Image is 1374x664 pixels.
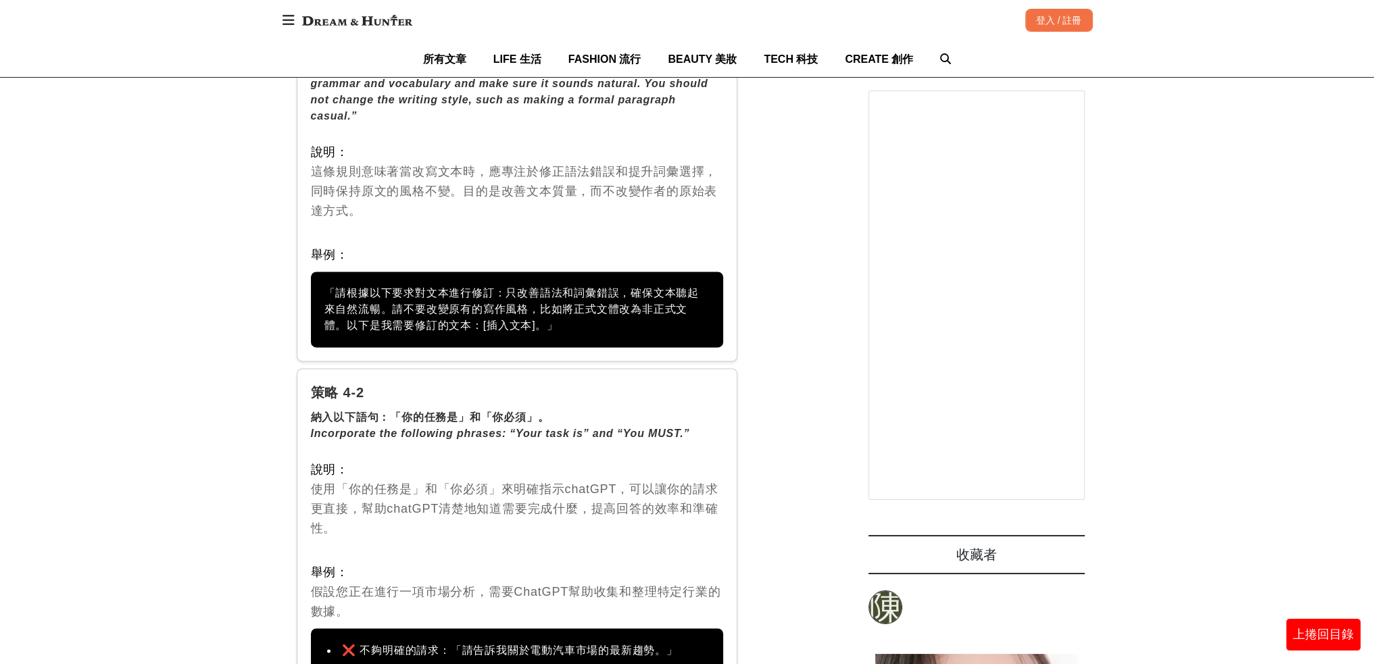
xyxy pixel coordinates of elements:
span: 所有文章 [423,53,466,65]
span: FASHION 流行 [568,53,641,65]
img: Dream & Hunter [295,8,419,32]
span: TECH 科技 [764,53,818,65]
div: 登入 / 註冊 [1025,9,1093,32]
div: To correct/change specific text without changing its style: “Try to revise every paragraph sent b... [311,43,724,124]
a: TECH 科技 [764,41,818,77]
div: 策略 4-2 [311,382,724,403]
li: ❌ 不夠明確的請求：「請告訴我關於電動汽車市場的最新趨勢。」 [324,642,710,659]
span: 說明： [311,463,349,476]
div: 使用「你的任務是」和「你必須」來明確指示chatGPT，可以讓你的請求更直接，幫助chatGPT清楚地知道需要完成什麼，提高回答的效率和準確性。 [311,460,724,538]
a: CREATE 創作 [845,41,913,77]
a: FASHION 流行 [568,41,641,77]
div: Incorporate the following phrases: “Your task is” and “You MUST.” [311,426,724,442]
a: LIFE 生活 [493,41,541,77]
div: 「請根據以下要求對文本進行修訂：只改善語法和詞彙錯誤，確保文本聽起來自然流暢。請不要改變原有的寫作風格，比如將正式文體改為非正式文體。以下是我需要修訂的文本：[插入文本]。」 [311,272,724,347]
div: 這條規則意味著當改寫文本時，應專注於修正語法錯誤和提升詞彙選擇，同時保持原文的風格不變。目的是改善文本質量，而不改變作者的原始表達方式。 [311,143,724,220]
span: BEAUTY 美妝 [668,53,737,65]
div: 假設您正在進行一項市場分析，需要ChatGPT幫助收集和整理特定行業的數據。 [311,563,724,621]
span: LIFE 生活 [493,53,541,65]
span: 收藏者 [956,547,997,562]
div: 納入以下語句：「你的任務是」和「你必須」。 [311,409,724,426]
span: 說明： [311,145,349,159]
span: 舉例： [311,248,349,261]
a: BEAUTY 美妝 [668,41,737,77]
span: 舉例： [311,565,349,579]
a: 所有文章 [423,41,466,77]
a: 陳 [868,590,902,624]
span: CREATE 創作 [845,53,913,65]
